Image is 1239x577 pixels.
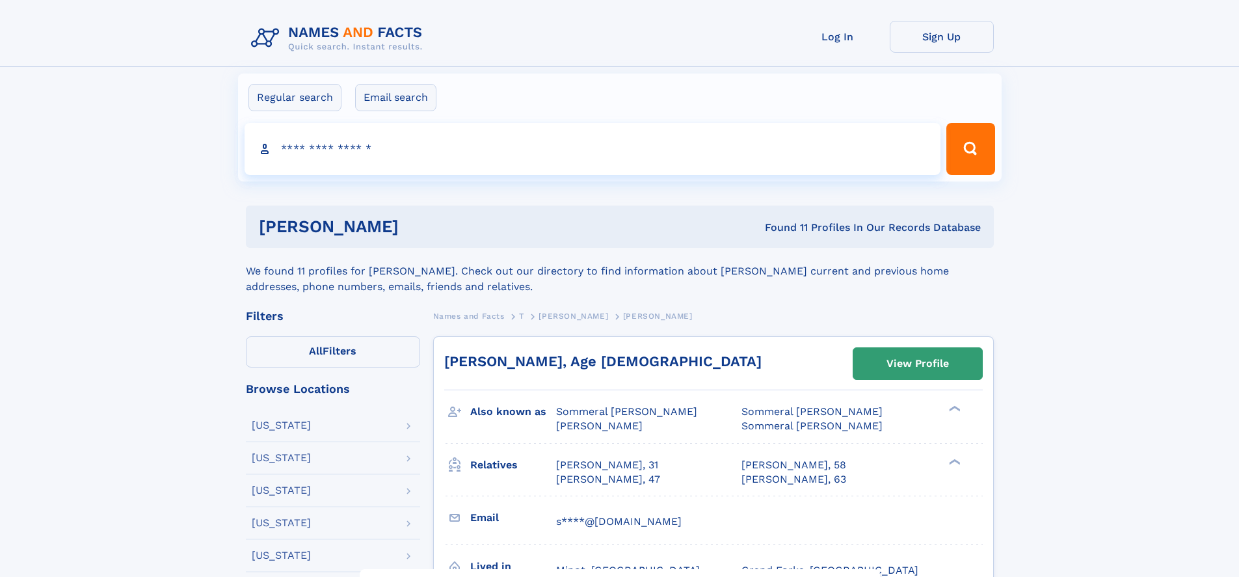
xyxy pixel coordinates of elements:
div: Found 11 Profiles In Our Records Database [581,221,981,235]
a: [PERSON_NAME] [539,308,608,324]
div: [US_STATE] [252,550,311,561]
span: All [309,345,323,357]
span: [PERSON_NAME] [623,312,693,321]
a: [PERSON_NAME], 63 [741,472,846,487]
div: View Profile [886,349,949,379]
label: Filters [246,336,420,368]
span: Grand Forks, [GEOGRAPHIC_DATA] [741,564,918,576]
div: ❯ [946,457,961,466]
a: Sign Up [890,21,994,53]
a: T [519,308,524,324]
a: Log In [786,21,890,53]
a: [PERSON_NAME], Age [DEMOGRAPHIC_DATA] [444,353,762,369]
h3: Email [470,507,556,529]
label: Email search [355,84,436,111]
span: Minot, [GEOGRAPHIC_DATA] [556,564,700,576]
div: [US_STATE] [252,453,311,463]
a: [PERSON_NAME], 58 [741,458,846,472]
span: Sommeral [PERSON_NAME] [741,405,883,418]
img: Logo Names and Facts [246,21,433,56]
div: Browse Locations [246,383,420,395]
span: Sommeral [PERSON_NAME] [556,405,697,418]
div: ❯ [946,405,961,413]
span: T [519,312,524,321]
a: [PERSON_NAME], 47 [556,472,660,487]
span: [PERSON_NAME] [539,312,608,321]
label: Regular search [248,84,341,111]
h3: Relatives [470,454,556,476]
a: [PERSON_NAME], 31 [556,458,658,472]
div: Filters [246,310,420,322]
h3: Also known as [470,401,556,423]
button: Search Button [946,123,994,175]
a: View Profile [853,348,982,379]
span: Sommeral [PERSON_NAME] [741,420,883,432]
div: [US_STATE] [252,485,311,496]
div: [US_STATE] [252,518,311,528]
h1: [PERSON_NAME] [259,219,582,235]
div: [US_STATE] [252,420,311,431]
div: We found 11 profiles for [PERSON_NAME]. Check out our directory to find information about [PERSON... [246,248,994,295]
input: search input [245,123,941,175]
span: [PERSON_NAME] [556,420,643,432]
a: Names and Facts [433,308,505,324]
